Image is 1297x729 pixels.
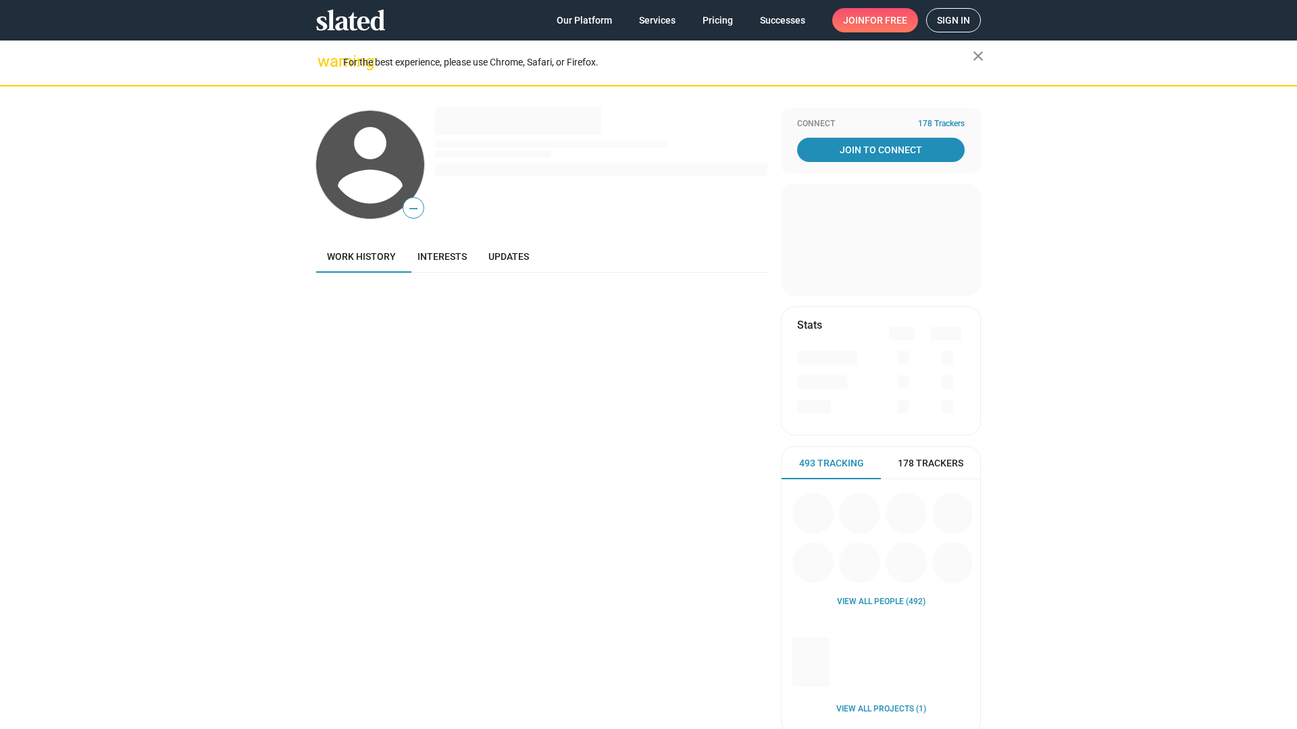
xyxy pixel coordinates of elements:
[799,457,864,470] span: 493 Tracking
[403,200,424,217] span: —
[800,138,962,162] span: Join To Connect
[557,8,612,32] span: Our Platform
[837,597,925,607] a: View all People (492)
[546,8,623,32] a: Our Platform
[918,119,965,130] span: 178 Trackers
[797,138,965,162] a: Join To Connect
[317,53,334,70] mat-icon: warning
[407,240,478,273] a: Interests
[703,8,733,32] span: Pricing
[797,318,822,332] mat-card-title: Stats
[628,8,686,32] a: Services
[316,240,407,273] a: Work history
[327,251,396,262] span: Work history
[639,8,676,32] span: Services
[343,53,973,72] div: For the best experience, please use Chrome, Safari, or Firefox.
[478,240,540,273] a: Updates
[937,9,970,32] span: Sign in
[488,251,529,262] span: Updates
[865,8,907,32] span: for free
[749,8,816,32] a: Successes
[832,8,918,32] a: Joinfor free
[898,457,963,470] span: 178 Trackers
[843,8,907,32] span: Join
[926,8,981,32] a: Sign in
[797,119,965,130] div: Connect
[760,8,805,32] span: Successes
[692,8,744,32] a: Pricing
[970,48,986,64] mat-icon: close
[417,251,467,262] span: Interests
[836,704,926,715] a: View all Projects (1)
